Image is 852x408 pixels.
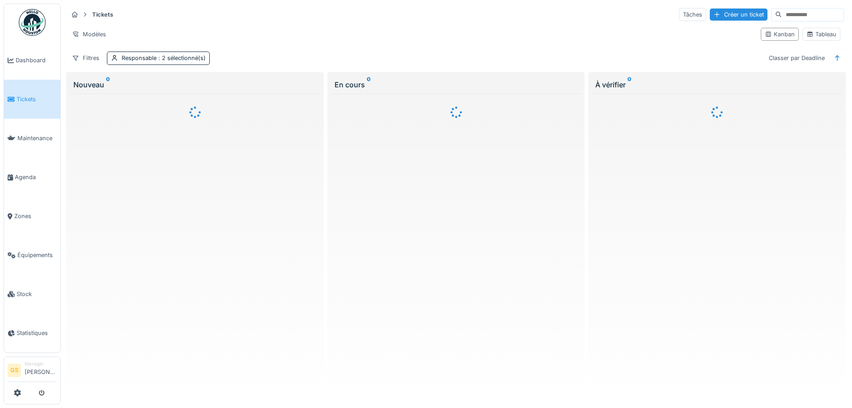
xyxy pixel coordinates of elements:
a: Statistiques [4,314,60,352]
div: Kanban [765,30,795,39]
div: Filtres [68,52,103,64]
a: Tickets [4,80,60,119]
div: À vérifier [595,79,839,90]
span: Zones [14,212,57,220]
span: : 2 sélectionné(s) [157,55,206,61]
a: Équipements [4,236,60,275]
span: Agenda [15,173,57,181]
span: Équipements [17,251,57,259]
div: Créer un ticket [710,9,767,21]
a: Agenda [4,158,60,197]
a: Maintenance [4,119,60,158]
span: Statistiques [17,329,57,337]
strong: Tickets [89,10,117,19]
div: Modèles [68,28,110,41]
span: Maintenance [17,134,57,142]
div: Tâches [679,8,706,21]
li: GS [8,364,21,377]
div: Classer par Deadline [765,52,829,64]
div: Manager [25,361,57,367]
a: GS Manager[PERSON_NAME] [8,361,57,382]
span: Tickets [17,95,57,103]
img: Badge_color-CXgf-gQk.svg [19,9,46,36]
sup: 0 [367,79,371,90]
li: [PERSON_NAME] [25,361,57,380]
a: Zones [4,197,60,236]
sup: 0 [106,79,110,90]
div: Tableau [806,30,836,39]
div: Nouveau [73,79,317,90]
sup: 0 [627,79,632,90]
span: Dashboard [16,56,57,64]
a: Dashboard [4,41,60,80]
div: En cours [335,79,578,90]
span: Stock [17,290,57,298]
div: Responsable [122,54,206,62]
a: Stock [4,275,60,314]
